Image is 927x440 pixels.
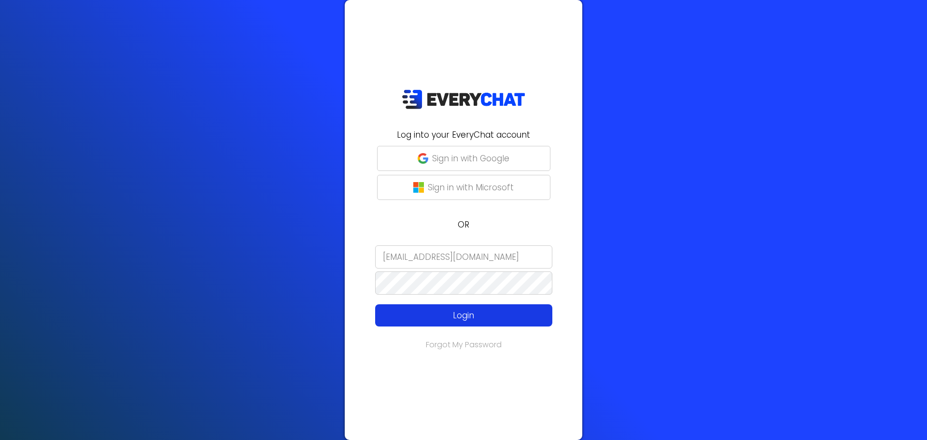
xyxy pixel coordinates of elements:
button: Sign in with Google [377,146,550,171]
a: Forgot My Password [426,339,502,350]
input: Email [375,245,552,269]
img: microsoft-logo.png [413,182,424,193]
h2: Log into your EveryChat account [351,128,576,141]
button: Login [375,304,552,326]
button: Sign in with Microsoft [377,175,550,200]
img: EveryChat_logo_dark.png [402,89,525,109]
p: OR [351,218,576,231]
p: Login [393,309,534,322]
p: Sign in with Google [432,152,509,165]
img: google-g.png [418,153,428,164]
p: Sign in with Microsoft [428,181,514,194]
